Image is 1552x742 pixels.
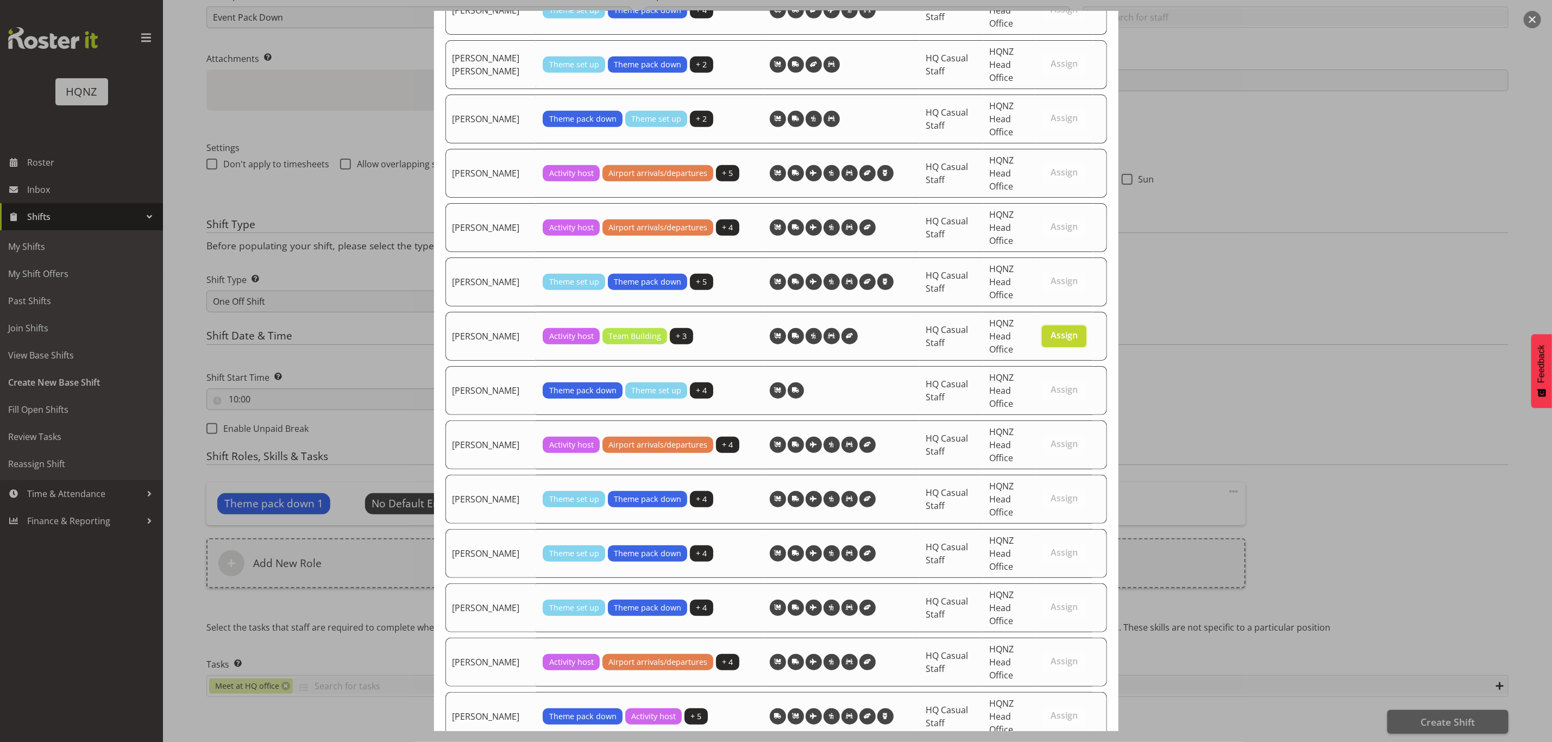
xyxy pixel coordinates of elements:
[1051,275,1078,286] span: Assign
[926,541,969,566] span: HQ Casual Staff
[990,589,1014,627] span: HQNZ Head Office
[990,209,1014,247] span: HQNZ Head Office
[445,366,537,415] td: [PERSON_NAME]
[549,439,594,451] span: Activity host
[1051,438,1078,449] span: Assign
[1051,221,1078,232] span: Assign
[1051,656,1078,666] span: Assign
[614,493,681,505] span: Theme pack down
[926,432,969,457] span: HQ Casual Staff
[990,317,1014,355] span: HQNZ Head Office
[926,704,969,729] span: HQ Casual Staff
[1051,4,1078,15] span: Assign
[608,656,707,668] span: Airport arrivals/departures
[1051,710,1078,721] span: Assign
[445,529,537,578] td: [PERSON_NAME]
[990,46,1014,84] span: HQNZ Head Office
[990,480,1014,518] span: HQNZ Head Office
[696,276,707,288] span: + 5
[926,487,969,512] span: HQ Casual Staff
[1051,493,1078,504] span: Assign
[722,222,733,234] span: + 4
[926,106,969,131] span: HQ Casual Staff
[608,330,661,342] span: Team Building
[990,100,1014,138] span: HQNZ Head Office
[549,602,599,614] span: Theme set up
[696,493,707,505] span: + 4
[445,420,537,469] td: [PERSON_NAME]
[926,650,969,675] span: HQ Casual Staff
[990,697,1014,735] span: HQNZ Head Office
[608,222,707,234] span: Airport arrivals/departures
[1051,384,1078,395] span: Assign
[631,113,681,125] span: Theme set up
[445,257,537,306] td: [PERSON_NAME]
[614,602,681,614] span: Theme pack down
[445,40,537,89] td: [PERSON_NAME] [PERSON_NAME]
[990,535,1014,573] span: HQNZ Head Office
[1051,167,1078,178] span: Assign
[926,269,969,294] span: HQ Casual Staff
[614,276,681,288] span: Theme pack down
[549,656,594,668] span: Activity host
[549,385,617,397] span: Theme pack down
[696,59,707,71] span: + 2
[608,167,707,179] span: Airport arrivals/departures
[990,643,1014,681] span: HQNZ Head Office
[549,113,617,125] span: Theme pack down
[1537,345,1547,383] span: Feedback
[990,154,1014,192] span: HQNZ Head Office
[926,52,969,77] span: HQ Casual Staff
[990,372,1014,410] span: HQNZ Head Office
[696,113,707,125] span: + 2
[445,583,537,632] td: [PERSON_NAME]
[445,692,537,741] td: [PERSON_NAME]
[445,312,537,361] td: [PERSON_NAME]
[722,167,733,179] span: + 5
[1051,601,1078,612] span: Assign
[676,330,687,342] span: + 3
[926,161,969,186] span: HQ Casual Staff
[722,439,733,451] span: + 4
[696,548,707,559] span: + 4
[690,710,701,722] span: + 5
[926,378,969,403] span: HQ Casual Staff
[549,493,599,505] span: Theme set up
[549,222,594,234] span: Activity host
[549,59,599,71] span: Theme set up
[445,149,537,198] td: [PERSON_NAME]
[549,330,594,342] span: Activity host
[549,276,599,288] span: Theme set up
[1051,58,1078,69] span: Assign
[614,59,681,71] span: Theme pack down
[1051,330,1078,341] span: Assign
[990,426,1014,464] span: HQNZ Head Office
[608,439,707,451] span: Airport arrivals/departures
[990,263,1014,301] span: HQNZ Head Office
[696,385,707,397] span: + 4
[696,602,707,614] span: + 4
[926,595,969,620] span: HQ Casual Staff
[926,324,969,349] span: HQ Casual Staff
[1051,547,1078,558] span: Assign
[1051,112,1078,123] span: Assign
[614,548,681,559] span: Theme pack down
[445,638,537,687] td: [PERSON_NAME]
[445,203,537,252] td: [PERSON_NAME]
[549,710,617,722] span: Theme pack down
[631,385,681,397] span: Theme set up
[926,215,969,240] span: HQ Casual Staff
[549,548,599,559] span: Theme set up
[631,710,676,722] span: Activity host
[1531,334,1552,408] button: Feedback - Show survey
[722,656,733,668] span: + 4
[445,95,537,143] td: [PERSON_NAME]
[445,475,537,524] td: [PERSON_NAME]
[549,167,594,179] span: Activity host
